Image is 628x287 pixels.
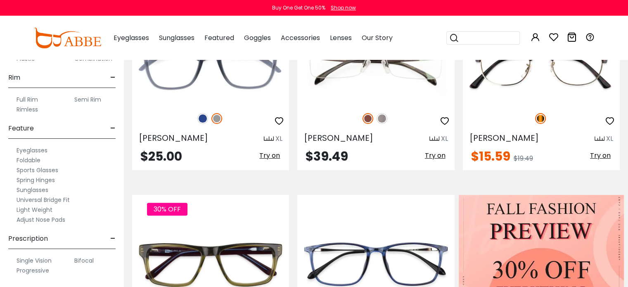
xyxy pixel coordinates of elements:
span: Lenses [330,33,352,43]
label: Spring Hinges [17,175,55,185]
div: XL [275,134,282,144]
span: 30% OFF [147,203,187,216]
label: Semi Rim [74,95,101,104]
img: Gray [211,113,222,124]
label: Eyeglasses [17,145,47,155]
label: Adjust Nose Pads [17,215,65,225]
button: Try on [588,150,613,161]
img: Gray Barnett - TR ,Universal Bridge Fit [132,26,289,104]
label: Sunglasses [17,185,48,195]
span: [PERSON_NAME] [304,132,373,144]
label: Foldable [17,155,40,165]
span: Eyeglasses [114,33,149,43]
span: Try on [259,151,280,160]
span: Accessories [281,33,320,43]
div: XL [606,134,613,144]
img: Tortoise [535,113,546,124]
button: Try on [422,150,448,161]
img: abbeglasses.com [33,28,101,48]
label: Universal Bridge Fit [17,195,70,205]
img: Brown Matthew - Metal ,Adjust Nose Pads [297,26,454,104]
button: Try on [257,150,282,161]
label: Single Vision [17,256,52,266]
span: Rim [8,68,20,88]
img: Brown [363,113,373,124]
span: Sunglasses [159,33,194,43]
span: $15.59 [471,147,510,165]
span: Prescription [8,229,48,249]
img: Blue [197,113,208,124]
span: - [110,229,116,249]
label: Light Weight [17,205,52,215]
span: [PERSON_NAME] [139,132,208,144]
label: Rimless [17,104,38,114]
span: $19.49 [514,154,533,163]
span: $25.00 [140,147,182,165]
span: Goggles [244,33,271,43]
img: size ruler [429,136,439,142]
div: Shop now [331,4,356,12]
span: $39.49 [306,147,348,165]
label: Sports Glasses [17,165,58,175]
span: Our Story [362,33,393,43]
img: Gun [377,113,387,124]
span: Feature [8,119,34,138]
img: Tortoise Aidan - TR ,Adjust Nose Pads [463,26,620,104]
label: Full Rim [17,95,38,104]
a: Shop now [327,4,356,11]
span: - [110,68,116,88]
label: Bifocal [74,256,94,266]
span: Try on [590,151,611,160]
img: size ruler [595,136,604,142]
span: - [110,119,116,138]
span: Featured [204,33,234,43]
label: Progressive [17,266,49,275]
span: [PERSON_NAME] [469,132,539,144]
img: size ruler [264,136,274,142]
div: XL [441,134,448,144]
span: Try on [425,151,446,160]
div: Buy One Get One 50% [272,4,325,12]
